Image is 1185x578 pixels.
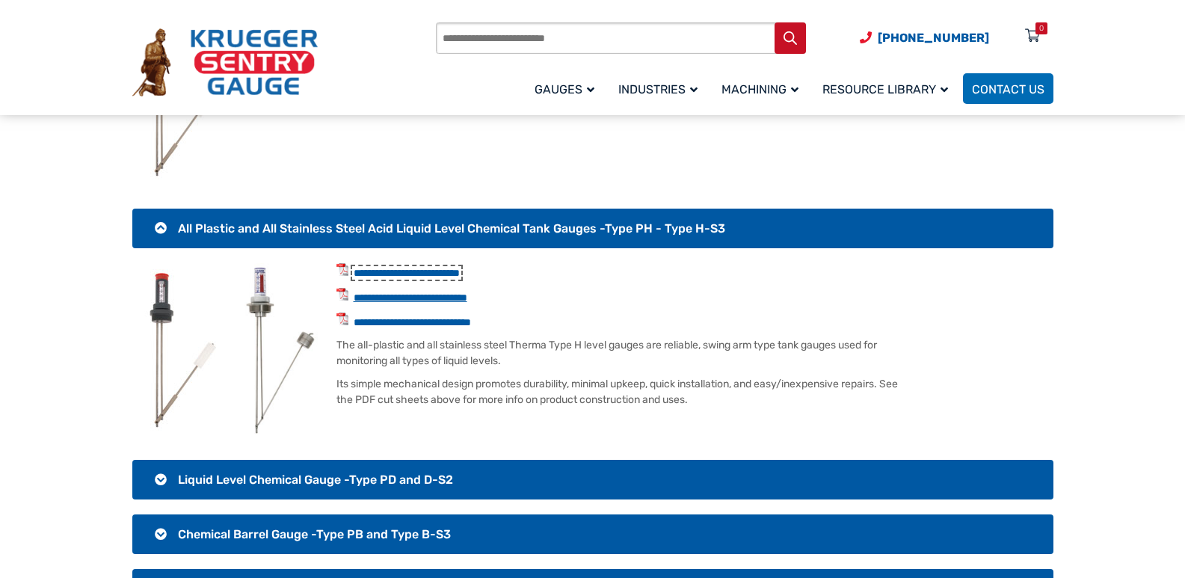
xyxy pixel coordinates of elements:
[132,263,235,437] img: Hot Rolled Steel Grades
[813,71,963,106] a: Resource Library
[721,82,798,96] span: Machining
[609,71,712,106] a: Industries
[132,337,1053,369] p: The all-plastic and all stainless steel Therma Type H level gauges are reliable, swing arm type t...
[235,263,318,437] img: Hot Rolled Steel Grades
[132,376,1053,408] p: Its simple mechanical design promotes durability, minimal upkeep, quick installation, and easy/in...
[963,73,1053,104] a: Contact Us
[1039,22,1044,34] div: 0
[178,527,451,541] span: Chemical Barrel Gauge -Type PB and Type B-S3
[178,221,725,236] span: All Plastic and All Stainless Steel Acid Liquid Level Chemical Tank Gauges -Type PH - Type H-S3
[878,31,989,45] span: [PHONE_NUMBER]
[178,473,453,487] span: Liquid Level Chemical Gauge -Type PD and D-S2
[712,71,813,106] a: Machining
[860,28,989,47] a: Phone Number (920) 434-8860
[972,82,1044,96] span: Contact Us
[822,82,948,96] span: Resource Library
[132,28,318,97] img: Krueger Sentry Gauge
[526,71,609,106] a: Gauges
[618,82,698,96] span: Industries
[535,82,594,96] span: Gauges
